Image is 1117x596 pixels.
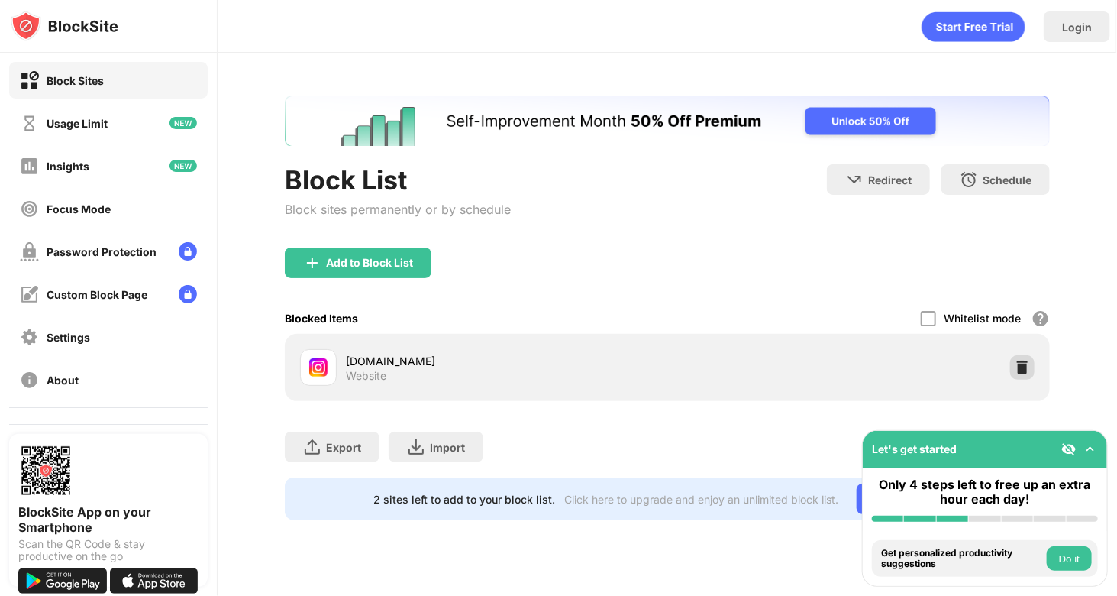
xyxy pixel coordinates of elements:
[285,96,1050,146] iframe: Banner
[1047,546,1092,571] button: Do it
[20,157,39,176] img: insights-off.svg
[20,371,39,390] img: about-off.svg
[346,353,667,369] div: [DOMAIN_NAME]
[47,245,157,258] div: Password Protection
[872,478,1098,507] div: Only 4 steps left to free up an extra hour each day!
[20,199,39,219] img: focus-off.svg
[47,74,104,87] div: Block Sites
[868,173,912,186] div: Redirect
[922,11,1025,42] div: animation
[20,328,39,347] img: settings-off.svg
[20,242,39,261] img: password-protection-off.svg
[326,441,361,454] div: Export
[18,568,107,594] img: get-it-on-google-play.svg
[47,331,90,344] div: Settings
[47,288,147,301] div: Custom Block Page
[18,504,199,535] div: BlockSite App on your Smartphone
[309,358,328,377] img: favicons
[564,493,838,506] div: Click here to upgrade and enjoy an unlimited block list.
[47,202,111,215] div: Focus Mode
[346,369,386,383] div: Website
[110,568,199,594] img: download-on-the-app-store.svg
[1061,442,1077,457] img: eye-not-visible.svg
[47,374,79,387] div: About
[18,443,73,498] img: options-page-qr-code.png
[11,11,118,41] img: logo-blocksite.svg
[47,160,89,173] div: Insights
[1083,442,1098,457] img: omni-setup-toggle.svg
[179,242,197,261] img: lock-menu.svg
[285,164,511,196] div: Block List
[169,117,197,129] img: new-icon.svg
[430,441,465,454] div: Import
[285,202,511,217] div: Block sites permanently or by schedule
[47,117,108,130] div: Usage Limit
[18,538,199,562] div: Scan the QR Code & stay productive on the go
[373,493,555,506] div: 2 sites left to add to your block list.
[20,285,39,304] img: customize-block-page-off.svg
[20,71,39,90] img: block-on.svg
[983,173,1031,186] div: Schedule
[326,257,413,269] div: Add to Block List
[20,114,39,133] img: time-usage-off.svg
[285,312,358,325] div: Blocked Items
[857,484,961,514] div: Go Unlimited
[179,285,197,303] img: lock-menu.svg
[169,160,197,172] img: new-icon.svg
[881,548,1043,570] div: Get personalized productivity suggestions
[872,442,957,455] div: Let's get started
[944,312,1021,325] div: Whitelist mode
[1062,21,1092,34] div: Login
